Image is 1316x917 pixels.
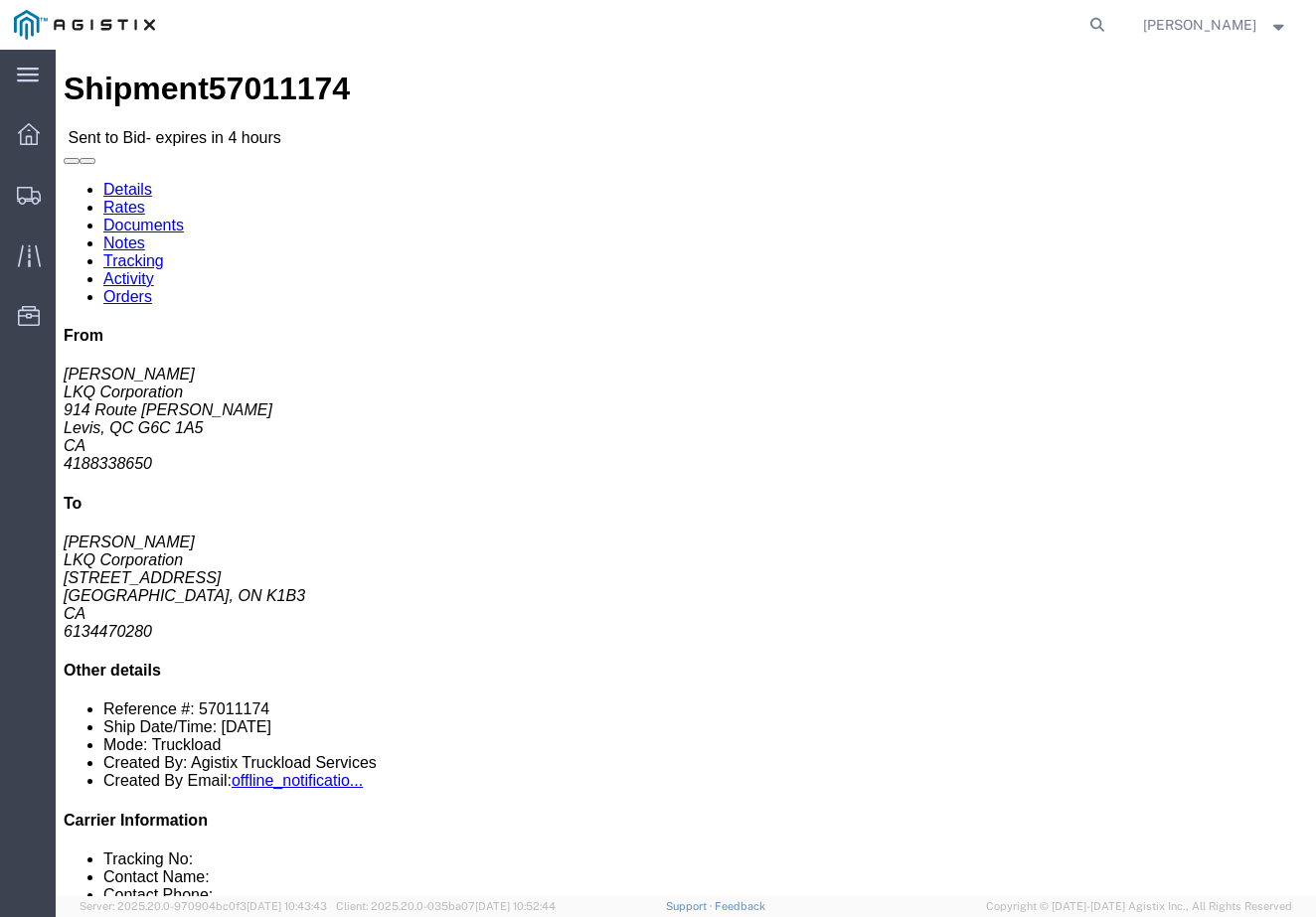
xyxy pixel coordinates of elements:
[14,10,155,40] img: logo
[715,900,765,912] a: Feedback
[1143,14,1256,36] span: Mustafa Sheriff
[56,50,1316,896] iframe: FS Legacy Container
[666,900,716,912] a: Support
[475,900,556,912] span: [DATE] 10:52:44
[80,900,327,912] span: Server: 2025.20.0-970904bc0f3
[986,898,1292,915] span: Copyright © [DATE]-[DATE] Agistix Inc., All Rights Reserved
[1142,13,1289,37] button: [PERSON_NAME]
[247,900,327,912] span: [DATE] 10:43:43
[336,900,556,912] span: Client: 2025.20.0-035ba07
